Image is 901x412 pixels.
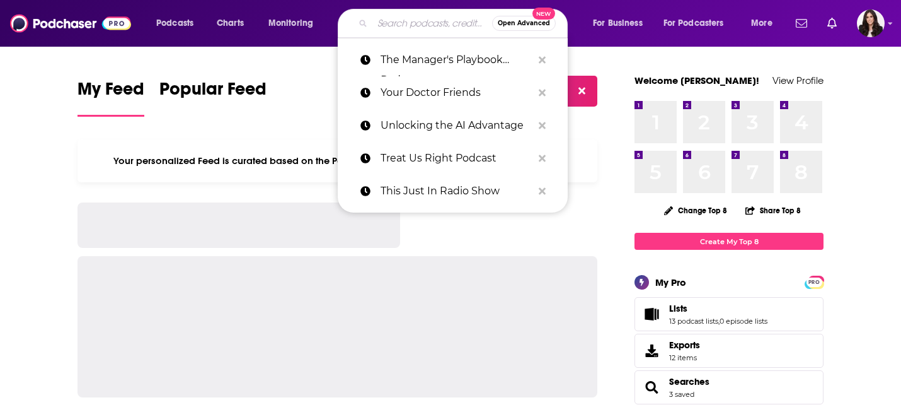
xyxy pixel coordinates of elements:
[655,276,686,288] div: My Pro
[593,15,643,32] span: For Business
[268,15,313,32] span: Monitoring
[77,139,597,182] div: Your personalized Feed is curated based on the Podcasts, Creators, Users, and Lists that you Follow.
[584,13,658,33] button: open menu
[822,13,842,34] a: Show notifications dropdown
[209,13,251,33] a: Charts
[159,78,267,107] span: Popular Feed
[669,376,709,387] a: Searches
[381,109,532,142] p: Unlocking the AI Advantage
[657,203,735,218] button: Change Top 8
[634,233,824,250] a: Create My Top 8
[381,76,532,109] p: Your Doctor Friends
[159,78,267,117] a: Popular Feed
[669,339,700,351] span: Exports
[806,278,822,287] span: PRO
[655,13,742,33] button: open menu
[634,297,824,331] span: Lists
[718,317,720,326] span: ,
[669,303,767,314] a: Lists
[663,15,724,32] span: For Podcasters
[77,78,144,107] span: My Feed
[857,9,885,37] img: User Profile
[381,142,532,175] p: Treat Us Right Podcast
[772,74,824,86] a: View Profile
[669,390,694,399] a: 3 saved
[492,16,556,31] button: Open AdvancedNew
[338,76,568,109] a: Your Doctor Friends
[381,175,532,208] p: This Just In Radio Show
[498,20,550,26] span: Open Advanced
[338,142,568,175] a: Treat Us Right Podcast
[742,13,788,33] button: open menu
[669,303,687,314] span: Lists
[669,353,700,362] span: 12 items
[147,13,210,33] button: open menu
[338,175,568,208] a: This Just In Radio Show
[338,109,568,142] a: Unlocking the AI Advantage
[720,317,767,326] a: 0 episode lists
[217,15,244,32] span: Charts
[669,317,718,326] a: 13 podcast lists
[751,15,772,32] span: More
[338,44,568,76] a: The Manager's Playbook Podcast
[634,74,759,86] a: Welcome [PERSON_NAME]!
[806,277,822,286] a: PRO
[639,305,664,323] a: Lists
[260,13,330,33] button: open menu
[372,13,492,33] input: Search podcasts, credits, & more...
[857,9,885,37] span: Logged in as RebeccaShapiro
[791,13,812,34] a: Show notifications dropdown
[634,334,824,368] a: Exports
[639,379,664,396] a: Searches
[532,8,555,20] span: New
[77,78,144,117] a: My Feed
[10,11,131,35] img: Podchaser - Follow, Share and Rate Podcasts
[634,370,824,404] span: Searches
[156,15,193,32] span: Podcasts
[381,44,532,76] p: The Manager's Playbook Podcast
[350,9,580,38] div: Search podcasts, credits, & more...
[639,342,664,360] span: Exports
[857,9,885,37] button: Show profile menu
[745,198,801,223] button: Share Top 8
